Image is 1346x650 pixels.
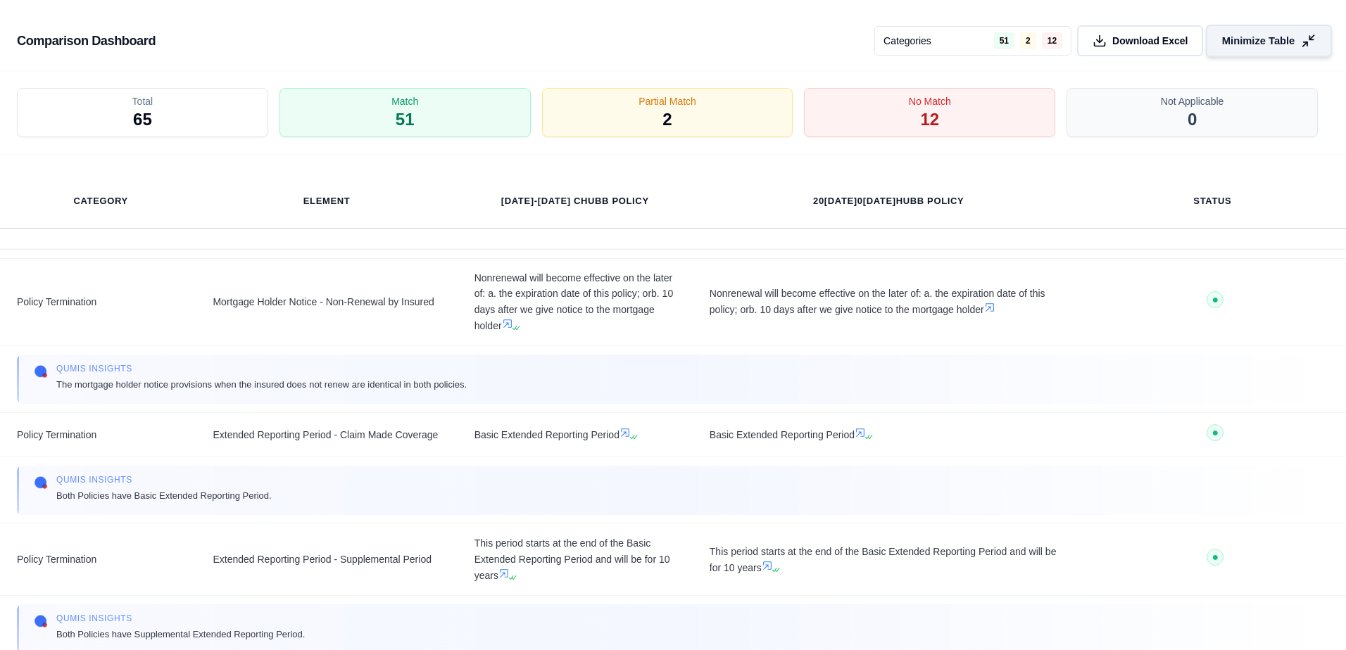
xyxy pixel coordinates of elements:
[796,186,981,217] th: 20[DATE]0[DATE]hubb Policy
[56,363,467,374] span: Qumis INSIGHTS
[474,535,676,583] span: This period starts at the end of the Basic Extended Reporting Period and will be for 10 years
[1212,294,1219,305] span: ●
[710,544,1068,576] span: This period starts at the end of the Basic Extended Reporting Period and will be for 10 years
[662,108,672,131] span: 2
[17,294,179,310] span: Policy Termination
[287,186,367,217] th: Element
[1212,427,1219,438] span: ●
[1176,186,1248,217] th: Status
[56,474,272,485] span: Qumis INSIGHTS
[474,270,676,334] span: Nonrenewal will become effective on the later of: a. the expiration date of this policy; orb. 10 ...
[57,186,145,217] th: Category
[484,186,666,217] th: [DATE]-[DATE] Chubb Policy
[1188,108,1197,131] span: 0
[213,427,440,443] span: Extended Reporting Period - Claim Made Coverage
[396,108,415,131] span: 51
[17,28,156,53] h3: Comparison Dashboard
[639,94,696,108] span: Partial Match
[213,294,440,310] span: Mortgage Holder Notice - Non-Renewal by Insured
[17,427,179,443] span: Policy Termination
[133,108,152,131] span: 65
[1207,291,1224,313] button: ●
[391,94,418,108] span: Match
[56,627,305,642] span: Both Policies have Supplemental Extended Reporting Period.
[56,613,305,624] span: Qumis INSIGHTS
[909,94,951,108] span: No Match
[1207,549,1224,571] button: ●
[920,108,939,131] span: 12
[1212,552,1219,563] span: ●
[1161,94,1224,108] span: Not Applicable
[474,427,676,443] span: Basic Extended Reporting Period
[56,488,272,503] span: Both Policies have Basic Extended Reporting Period.
[56,377,467,392] span: The mortgage holder notice provisions when the insured does not renew are identical in both polic...
[1207,424,1224,446] button: ●
[710,286,1068,318] span: Nonrenewal will become effective on the later of: a. the expiration date of this policy; orb. 10 ...
[710,427,1068,443] span: Basic Extended Reporting Period
[17,552,179,568] span: Policy Termination
[213,552,440,568] span: Extended Reporting Period - Supplemental Period
[132,94,153,108] span: Total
